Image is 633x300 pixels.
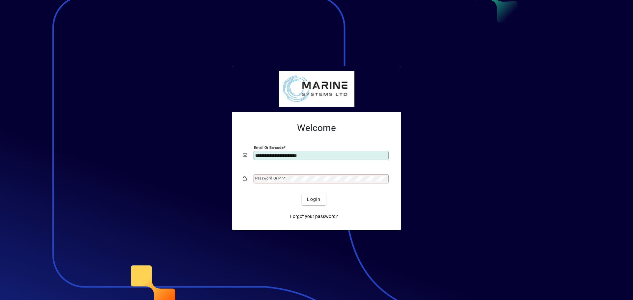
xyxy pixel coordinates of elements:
h2: Welcome [243,123,390,134]
mat-label: Email or Barcode [254,145,284,150]
span: Forgot your password? [290,213,338,220]
a: Forgot your password? [287,210,341,222]
button: Login [302,193,326,205]
span: Login [307,196,320,203]
mat-label: Password or Pin [255,176,284,180]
